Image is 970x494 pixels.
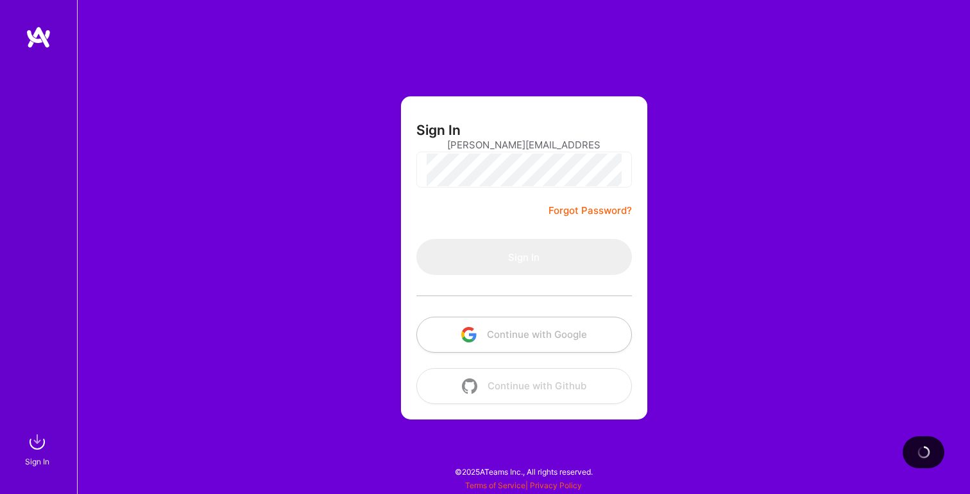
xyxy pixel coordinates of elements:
[549,203,632,218] a: Forgot Password?
[416,239,632,275] button: Sign In
[27,429,50,468] a: sign inSign In
[462,378,477,394] img: icon
[465,481,525,490] a: Terms of Service
[26,26,51,49] img: logo
[461,327,477,342] img: icon
[24,429,50,455] img: sign in
[917,445,931,459] img: loading
[77,455,970,488] div: © 2025 ATeams Inc., All rights reserved.
[530,481,582,490] a: Privacy Policy
[416,122,461,138] h3: Sign In
[465,481,582,490] span: |
[25,455,49,468] div: Sign In
[416,317,632,353] button: Continue with Google
[416,368,632,404] button: Continue with Github
[447,128,601,161] input: Email...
